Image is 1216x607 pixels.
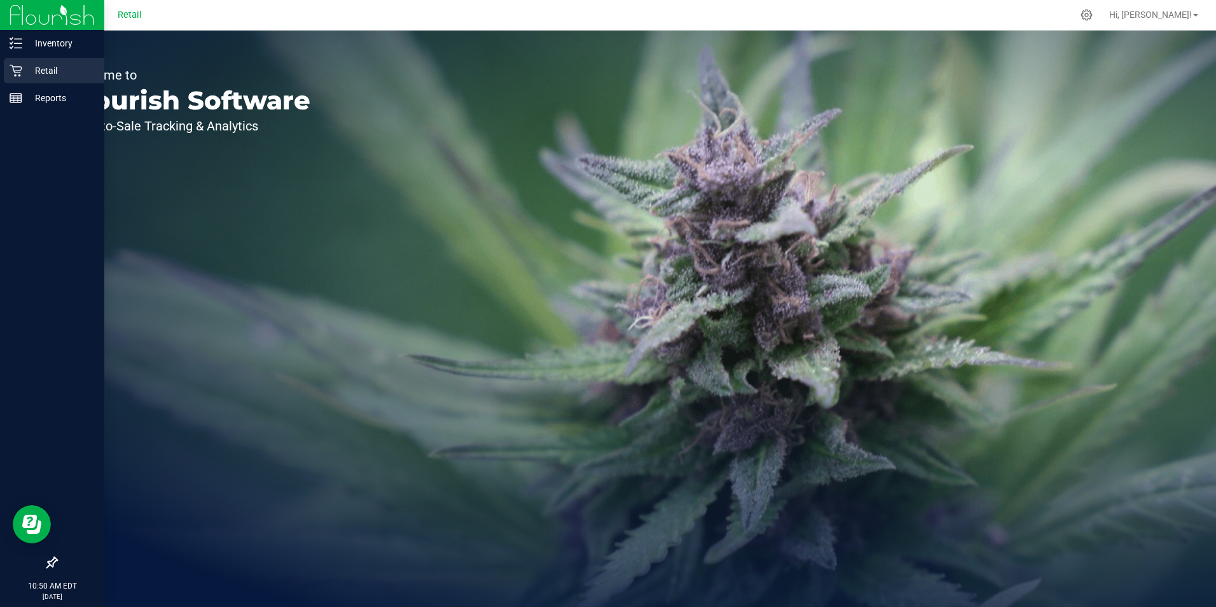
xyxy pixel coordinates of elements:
p: Seed-to-Sale Tracking & Analytics [69,120,310,132]
p: Retail [22,63,99,78]
inline-svg: Inventory [10,37,22,50]
inline-svg: Retail [10,64,22,77]
p: Welcome to [69,69,310,81]
p: 10:50 AM EDT [6,580,99,592]
p: Inventory [22,36,99,51]
p: Reports [22,90,99,106]
inline-svg: Reports [10,92,22,104]
div: Manage settings [1079,9,1095,21]
span: Hi, [PERSON_NAME]! [1109,10,1192,20]
iframe: Resource center [13,505,51,543]
p: [DATE] [6,592,99,601]
p: Flourish Software [69,88,310,113]
span: Retail [118,10,142,20]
